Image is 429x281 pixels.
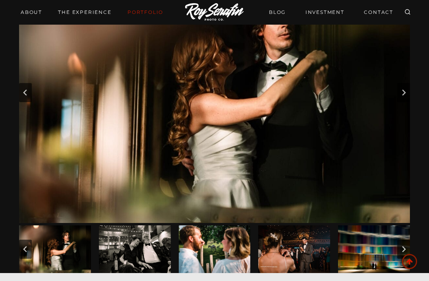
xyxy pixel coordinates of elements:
a: BLOG [264,5,290,19]
img: Wedding Portfolio 29 [19,225,91,273]
img: Wedding Portfolio 31 [179,225,251,273]
button: Next slide [397,83,410,102]
img: Wedding Portfolio 33 [338,225,410,273]
a: CONTACT [359,5,398,19]
img: Wedding Portfolio 30 [99,225,171,273]
li: Go to slide 3 [179,225,251,273]
button: Next slide [397,240,410,259]
button: Go to last slide [19,240,32,259]
a: Scroll to top [402,254,417,269]
img: Wedding Portfolio 32 [258,225,330,273]
img: Logo of Roy Serafin Photo Co., featuring stylized text in white on a light background, representi... [185,3,244,22]
a: THE EXPERIENCE [53,7,116,18]
a: Portfolio [123,7,168,18]
li: Go to slide 1 [19,225,91,273]
button: View Search Form [402,7,413,18]
nav: Secondary Navigation [264,5,398,19]
nav: Primary Navigation [16,7,168,18]
li: Go to slide 5 [338,225,410,273]
button: Go to last slide [19,83,32,102]
li: Go to slide 2 [99,225,171,273]
a: About [16,7,47,18]
a: INVESTMENT [301,5,349,19]
li: Go to slide 4 [258,225,330,273]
